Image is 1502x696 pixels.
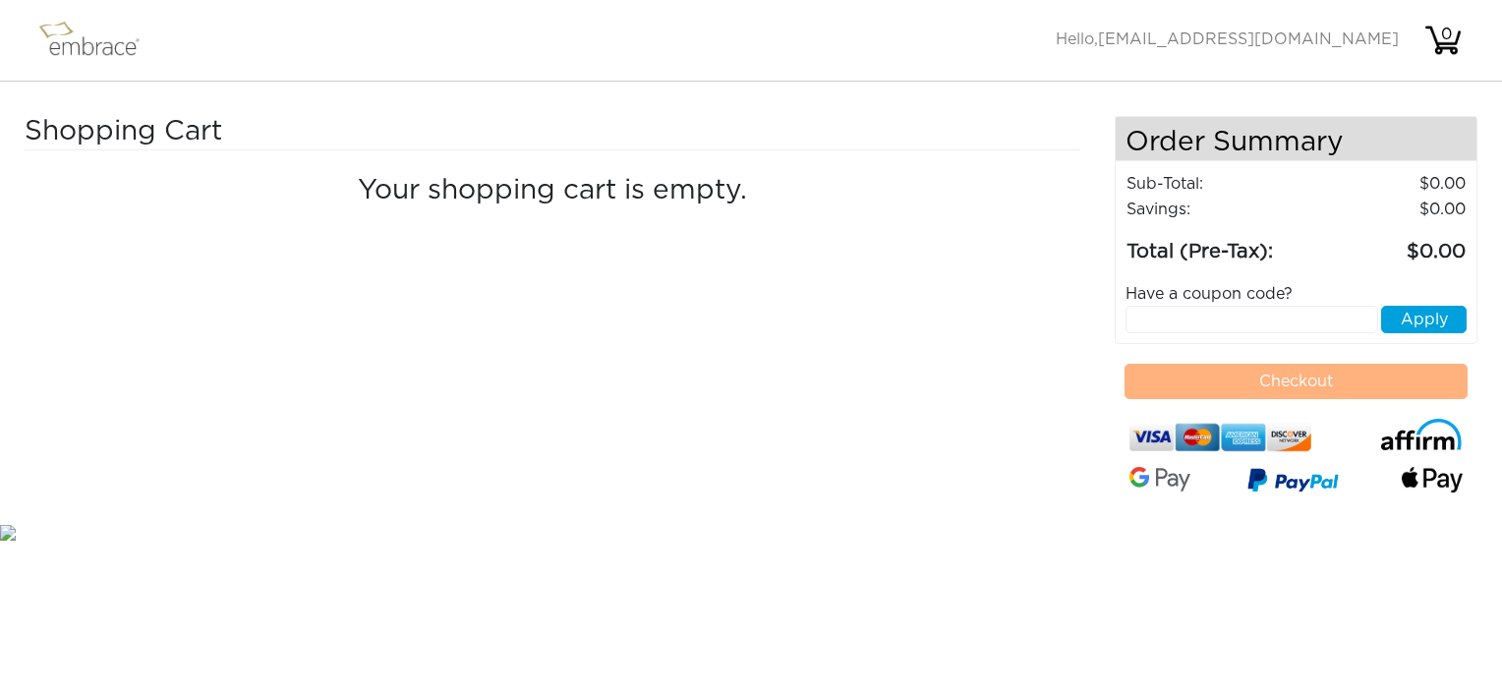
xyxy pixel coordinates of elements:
[1426,23,1466,46] div: 0
[25,116,449,149] h3: Shopping Cart
[1381,306,1467,333] button: Apply
[34,16,162,65] img: logo.png
[1247,463,1339,500] img: paypal-v3.png
[1125,364,1469,399] button: Checkout
[1129,419,1312,456] img: credit-cards.png
[1126,171,1313,197] td: Sub-Total:
[1313,171,1467,197] td: 0.00
[1402,467,1463,493] img: fullApplePay.png
[1111,282,1482,306] div: Have a coupon code?
[1313,222,1467,267] td: 0.00
[1098,31,1399,47] span: [EMAIL_ADDRESS][DOMAIN_NAME]
[1056,31,1399,47] span: Hello,
[1423,21,1463,60] img: cart
[1129,467,1190,492] img: Google-Pay-Logo.svg
[39,175,1066,208] h4: Your shopping cart is empty.
[1313,197,1467,222] td: 0.00
[1126,197,1313,222] td: Savings :
[1380,419,1463,451] img: affirm-logo.svg
[1423,31,1463,47] a: 0
[1116,117,1477,161] h4: Order Summary
[1126,222,1313,267] td: Total (Pre-Tax):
